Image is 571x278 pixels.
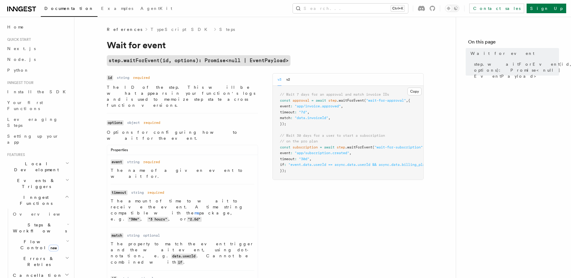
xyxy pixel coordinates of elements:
a: AgentKit [137,2,176,16]
span: Node.js [7,57,36,62]
a: Overview [11,209,71,220]
a: Install the SDK [5,86,71,97]
a: Node.js [5,54,71,65]
a: Examples [98,2,137,16]
span: , [309,157,311,161]
span: approval [293,98,309,103]
span: Overview [13,212,75,217]
code: match [111,233,123,238]
span: "wait-for-approval" [366,98,406,103]
button: Inngest Functions [5,192,71,209]
span: Features [5,152,25,157]
code: if [177,260,183,265]
button: v2 [286,73,290,86]
span: timeout [280,110,295,114]
span: : [284,163,286,167]
span: Events & Triggers [5,178,65,190]
span: Setting up your app [7,134,59,145]
h4: On this page [468,38,559,48]
span: "wait-for-subscription" [374,145,423,149]
span: { [408,98,410,103]
span: event [280,104,290,108]
code: id [107,75,113,80]
dd: string [131,190,144,195]
span: : [295,110,297,114]
span: "data.invoiceId" [295,116,328,120]
p: The property to match the event trigger and the wait event, using dot-notation, e.g. . Cannot be ... [111,241,254,265]
button: Copy [407,88,422,95]
a: TypeScript SDK [151,26,211,32]
code: "3 hours" [147,217,168,222]
a: Sign Up [527,4,566,13]
span: , [307,110,309,114]
p: The name of a given event to wait for. [111,167,254,179]
span: step [337,145,345,149]
a: ms [194,211,199,215]
h1: Wait for event [107,40,347,50]
span: , [341,104,343,108]
span: "7d" [299,110,307,114]
button: Steps & Workflows [11,220,71,236]
dd: required [133,75,150,80]
span: = [311,98,314,103]
span: Leveraging Steps [7,117,58,128]
a: Setting up your app [5,131,71,148]
span: const [280,98,290,103]
button: v3 [278,73,281,86]
span: match [280,116,290,120]
span: : [290,151,293,155]
span: Quick start [5,37,31,42]
span: AgentKit [140,6,172,11]
dd: optional [143,233,160,238]
span: Errors & Retries [11,256,65,268]
span: "app/subscription.created" [295,151,349,155]
code: event [111,160,123,165]
dd: string [127,233,140,238]
span: = [320,145,322,149]
dd: required [147,190,164,195]
a: Python [5,65,71,76]
p: The amount of time to wait to receive the event. A time string compatible with the package, e.g. ... [111,198,254,222]
span: Next.js [7,46,36,51]
code: timeout [111,190,128,195]
button: Toggle dark mode [445,5,459,12]
span: Inngest tour [5,80,34,85]
div: Properties [107,148,258,155]
span: : [290,116,293,120]
span: ( [372,145,374,149]
span: Documentation [44,6,94,11]
a: Your first Functions [5,97,71,114]
span: : [290,104,293,108]
span: ( [364,98,366,103]
a: Wait for event [468,48,559,59]
span: : [295,157,297,161]
a: Documentation [41,2,98,17]
a: Next.js [5,43,71,54]
a: Home [5,22,71,32]
span: "30d" [299,157,309,161]
span: // Wait 7 days for an approval and match invoice IDs [280,92,389,97]
span: , [328,116,330,120]
dd: string [127,160,140,164]
span: Home [7,24,24,30]
span: }); [280,122,286,126]
span: , [423,145,425,149]
span: await [324,145,335,149]
button: Events & Triggers [5,175,71,192]
span: new [49,245,59,251]
dd: required [143,120,160,125]
button: Flow Controlnew [11,236,71,253]
button: Local Development [5,158,71,175]
code: "30m" [128,217,140,222]
span: Flow Control [11,239,66,251]
button: Search...Ctrl+K [293,4,408,13]
code: "2.5d" [187,217,202,222]
a: step.waitForEvent(id, options): Promise<null | EventPayload> [107,55,290,66]
span: .waitForEvent [337,98,364,103]
a: step.waitForEvent(id, options): Promise<null | EventPayload> [472,59,559,82]
a: Steps [219,26,235,32]
a: Leveraging Steps [5,114,71,131]
span: // on the pro plan [280,139,318,143]
code: options [107,120,124,125]
button: Errors & Retries [11,253,71,270]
